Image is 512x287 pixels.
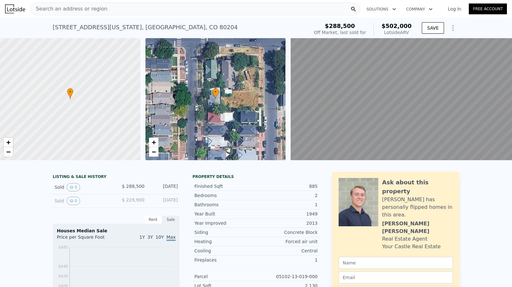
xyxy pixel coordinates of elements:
input: Name [339,257,453,269]
div: Forced air unit [256,238,318,245]
div: Year Built [194,211,256,217]
tspan: $485 [58,245,68,249]
div: • [67,88,73,99]
button: Show Options [447,22,459,34]
div: LISTING & SALE HISTORY [53,174,180,181]
span: Search an address or region [31,5,107,13]
div: [DATE] [150,197,178,205]
div: Bathrooms [194,202,256,208]
span: 3Y [147,235,153,240]
div: Cooling [194,248,256,254]
span: $ 229,900 [122,197,145,202]
div: Street View [291,38,512,160]
div: [DATE] [150,183,178,191]
a: Zoom in [3,138,13,147]
div: Finished Sqft [194,183,256,189]
a: Zoom in [149,138,158,147]
div: Sold [55,183,111,191]
div: [PERSON_NAME] has personally flipped homes in this area. [382,196,453,219]
button: Company [401,3,438,15]
div: Heating [194,238,256,245]
div: Real Estate Agent [382,235,428,243]
div: 05102-13-019-000 [256,273,318,280]
span: 10Y [156,235,164,240]
span: − [6,148,10,156]
div: Off Market, last sold for [314,29,366,36]
div: 2 [256,192,318,199]
button: SAVE [422,22,444,34]
div: Siding [194,229,256,236]
div: Bedrooms [194,192,256,199]
div: Property details [192,174,320,179]
div: 885 [256,183,318,189]
tspan: $426 [58,274,68,278]
span: + [6,138,10,146]
div: [PERSON_NAME] [PERSON_NAME] [382,220,453,235]
span: • [212,89,219,95]
span: $288,500 [325,23,355,29]
a: Log In [440,6,469,12]
div: Rent [144,215,162,224]
span: $ 288,500 [122,184,145,189]
a: Free Account [469,3,507,14]
span: 1Y [139,235,145,240]
div: Map [291,38,512,160]
div: Price per Square Foot [57,234,116,244]
a: Zoom out [149,147,158,157]
div: Fireplaces [194,257,256,263]
div: Houses Median Sale [57,228,176,234]
div: Your Castle Real Estate [382,243,441,250]
span: • [67,89,73,95]
input: Email [339,271,453,284]
tspan: $446 [58,264,68,269]
a: Zoom out [3,147,13,157]
div: Ask about this property [382,178,453,196]
span: + [152,138,156,146]
div: 2013 [256,220,318,226]
button: View historical data [67,197,80,205]
span: Max [166,235,176,241]
div: • [212,88,219,99]
div: 1 [256,202,318,208]
div: 1 [256,257,318,263]
div: Lotside ARV [381,29,412,36]
div: [STREET_ADDRESS][US_STATE] , [GEOGRAPHIC_DATA] , CO 80204 [53,23,238,32]
div: Central [256,248,318,254]
div: Parcel [194,273,256,280]
button: View historical data [67,183,80,191]
div: Sale [162,215,180,224]
img: Lotside [5,4,25,13]
span: − [152,148,156,156]
span: $502,000 [381,23,412,29]
div: Year Improved [194,220,256,226]
div: Concrete Block [256,229,318,236]
div: Sold [55,197,111,205]
div: 1949 [256,211,318,217]
button: Solutions [361,3,401,15]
